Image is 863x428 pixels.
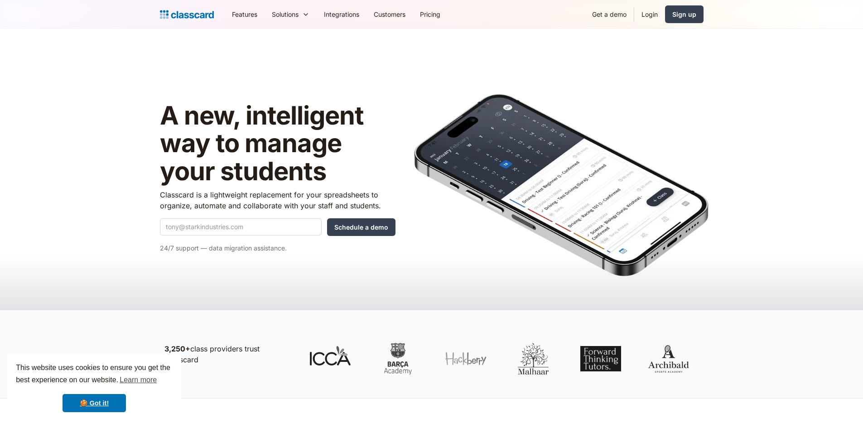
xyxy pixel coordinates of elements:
[272,10,299,19] div: Solutions
[63,394,126,412] a: dismiss cookie message
[672,10,696,19] div: Sign up
[160,102,395,186] h1: A new, intelligent way to manage your students
[317,4,366,24] a: Integrations
[327,218,395,236] input: Schedule a demo
[7,354,181,421] div: cookieconsent
[160,218,395,236] form: Quick Demo Form
[634,4,665,24] a: Login
[164,343,291,365] p: class providers trust Classcard
[265,4,317,24] div: Solutions
[413,4,448,24] a: Pricing
[160,8,214,21] a: Logo
[164,344,190,353] strong: 3,250+
[665,5,704,23] a: Sign up
[585,4,634,24] a: Get a demo
[160,243,395,254] p: 24/7 support — data migration assistance.
[160,189,395,211] p: Classcard is a lightweight replacement for your spreadsheets to organize, automate and collaborat...
[16,362,173,387] span: This website uses cookies to ensure you get the best experience on our website.
[160,218,322,236] input: tony@starkindustries.com
[366,4,413,24] a: Customers
[118,373,158,387] a: learn more about cookies
[225,4,265,24] a: Features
